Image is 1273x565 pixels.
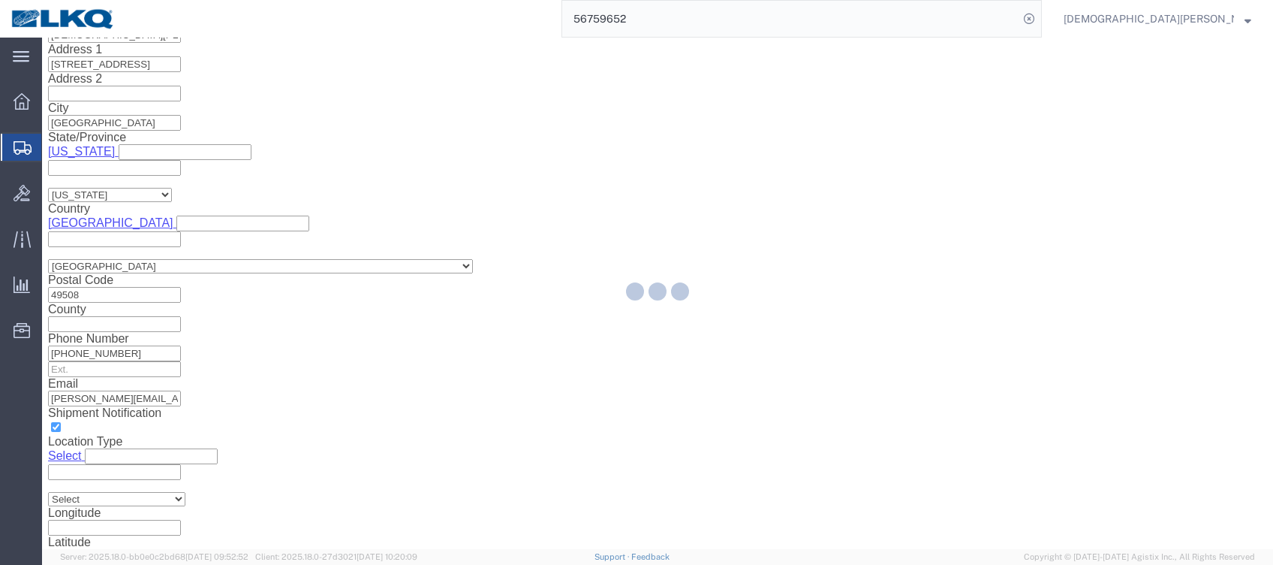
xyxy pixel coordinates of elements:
[1024,551,1255,563] span: Copyright © [DATE]-[DATE] Agistix Inc., All Rights Reserved
[357,552,417,561] span: [DATE] 10:20:09
[1064,11,1234,27] span: Kristen Lund
[255,552,417,561] span: Client: 2025.18.0-27d3021
[1063,10,1252,28] button: [DEMOGRAPHIC_DATA][PERSON_NAME]
[11,8,116,30] img: logo
[631,552,670,561] a: Feedback
[60,552,248,561] span: Server: 2025.18.0-bb0e0c2bd68
[594,552,632,561] a: Support
[185,552,248,561] span: [DATE] 09:52:52
[562,1,1019,37] input: Search for shipment number, reference number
